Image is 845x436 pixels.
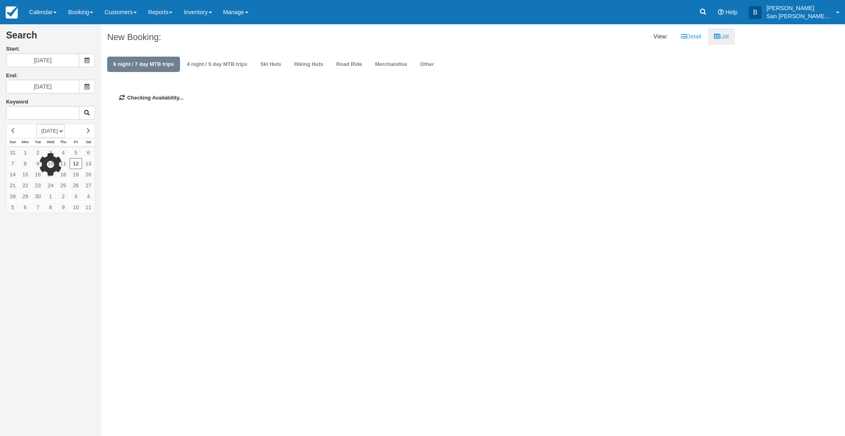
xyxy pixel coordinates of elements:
[6,99,28,105] label: Keyword
[725,9,737,15] span: Help
[708,28,735,45] a: List
[181,57,254,72] a: 4 night / 5 day MTB trips
[6,72,18,78] label: End:
[330,57,368,72] a: Road Ride
[767,12,831,20] p: San [PERSON_NAME] Hut Systems
[107,82,729,114] div: Checking Availability...
[718,9,724,15] i: Help
[6,30,95,45] h2: Search
[6,6,18,19] img: checkfront-main-nav-mini-logo.png
[369,57,413,72] a: Merchandise
[79,106,95,120] button: Keyword Search
[288,57,329,72] a: Hiking Huts
[675,28,707,45] a: Detail
[107,32,412,42] h1: New Booking:
[6,45,95,53] label: Start:
[107,57,180,72] a: 6 night / 7 day MTB trips
[70,158,82,169] a: 12
[767,4,831,12] p: [PERSON_NAME]
[648,28,674,45] li: View:
[749,6,762,19] div: B
[414,57,440,72] a: Other
[254,57,287,72] a: Ski Huts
